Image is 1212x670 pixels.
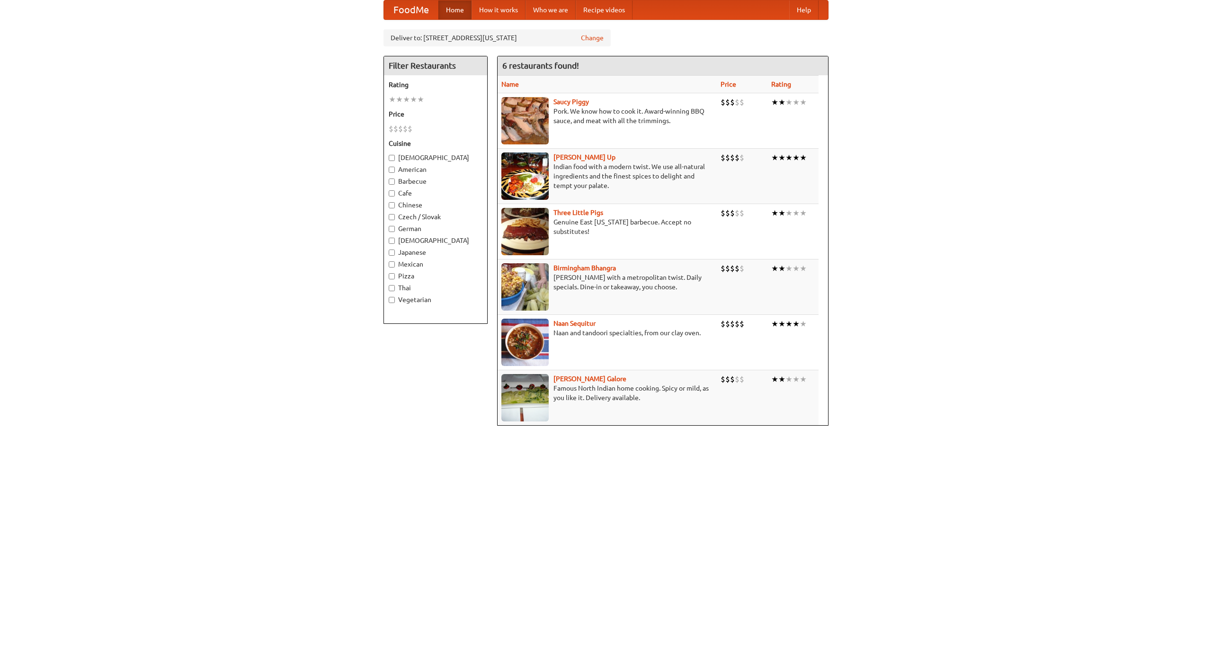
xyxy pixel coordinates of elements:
[721,208,725,218] li: $
[389,285,395,291] input: Thai
[384,56,487,75] h4: Filter Restaurants
[389,248,482,257] label: Japanese
[417,94,424,105] li: ★
[785,374,793,384] li: ★
[785,97,793,107] li: ★
[793,152,800,163] li: ★
[526,0,576,19] a: Who we are
[501,80,519,88] a: Name
[721,374,725,384] li: $
[771,319,778,329] li: ★
[730,263,735,274] li: $
[735,208,740,218] li: $
[389,250,395,256] input: Japanese
[740,374,744,384] li: $
[789,0,819,19] a: Help
[735,374,740,384] li: $
[389,190,395,197] input: Cafe
[730,152,735,163] li: $
[389,155,395,161] input: [DEMOGRAPHIC_DATA]
[389,283,482,293] label: Thai
[408,124,412,134] li: $
[389,188,482,198] label: Cafe
[785,208,793,218] li: ★
[383,29,611,46] div: Deliver to: [STREET_ADDRESS][US_STATE]
[389,167,395,173] input: American
[501,374,549,421] img: currygalore.jpg
[410,94,417,105] li: ★
[389,261,395,268] input: Mexican
[501,162,713,190] p: Indian food with a modern twist. We use all-natural ingredients and the finest spices to delight ...
[793,263,800,274] li: ★
[389,94,396,105] li: ★
[389,200,482,210] label: Chinese
[389,259,482,269] label: Mexican
[384,0,438,19] a: FoodMe
[403,94,410,105] li: ★
[721,97,725,107] li: $
[785,263,793,274] li: ★
[389,295,482,304] label: Vegetarian
[398,124,403,134] li: $
[793,208,800,218] li: ★
[740,263,744,274] li: $
[800,374,807,384] li: ★
[778,97,785,107] li: ★
[389,80,482,89] h5: Rating
[389,177,482,186] label: Barbecue
[725,152,730,163] li: $
[389,226,395,232] input: German
[553,264,616,272] a: Birmingham Bhangra
[501,263,549,311] img: bhangra.jpg
[793,319,800,329] li: ★
[389,212,482,222] label: Czech / Slovak
[576,0,633,19] a: Recipe videos
[403,124,408,134] li: $
[389,236,482,245] label: [DEMOGRAPHIC_DATA]
[771,152,778,163] li: ★
[735,152,740,163] li: $
[389,153,482,162] label: [DEMOGRAPHIC_DATA]
[396,94,403,105] li: ★
[553,320,596,327] a: Naan Sequitur
[389,124,393,134] li: $
[721,319,725,329] li: $
[438,0,472,19] a: Home
[740,208,744,218] li: $
[501,107,713,125] p: Pork. We know how to cook it. Award-winning BBQ sauce, and meat with all the trimmings.
[581,33,604,43] a: Change
[725,319,730,329] li: $
[501,328,713,338] p: Naan and tandoori specialties, from our clay oven.
[740,319,744,329] li: $
[800,263,807,274] li: ★
[771,208,778,218] li: ★
[785,152,793,163] li: ★
[389,271,482,281] label: Pizza
[785,319,793,329] li: ★
[553,209,603,216] b: Three Little Pigs
[389,109,482,119] h5: Price
[730,208,735,218] li: $
[800,208,807,218] li: ★
[553,98,589,106] a: Saucy Piggy
[771,97,778,107] li: ★
[793,97,800,107] li: ★
[730,319,735,329] li: $
[389,273,395,279] input: Pizza
[730,374,735,384] li: $
[778,374,785,384] li: ★
[800,152,807,163] li: ★
[389,214,395,220] input: Czech / Slovak
[740,152,744,163] li: $
[721,263,725,274] li: $
[800,97,807,107] li: ★
[553,375,626,383] a: [PERSON_NAME] Galore
[389,224,482,233] label: German
[389,165,482,174] label: American
[771,263,778,274] li: ★
[725,374,730,384] li: $
[771,374,778,384] li: ★
[721,152,725,163] li: $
